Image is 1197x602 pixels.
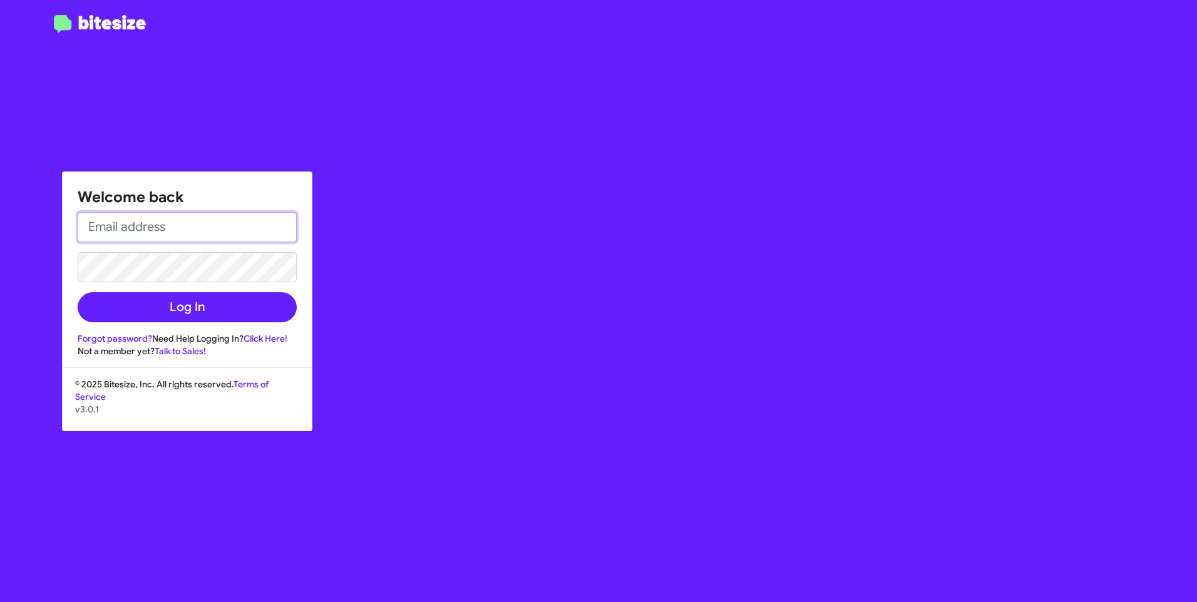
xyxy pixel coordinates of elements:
a: Forgot password? [78,333,152,344]
h1: Welcome back [78,187,297,207]
a: Talk to Sales! [155,345,206,357]
input: Email address [78,212,297,242]
div: Not a member yet? [78,345,297,357]
a: Terms of Service [75,379,269,402]
a: Click Here! [244,333,287,344]
button: Log In [78,292,297,322]
div: Need Help Logging In? [78,332,297,345]
p: v3.0.1 [75,403,299,416]
div: © 2025 Bitesize, Inc. All rights reserved. [63,378,312,431]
